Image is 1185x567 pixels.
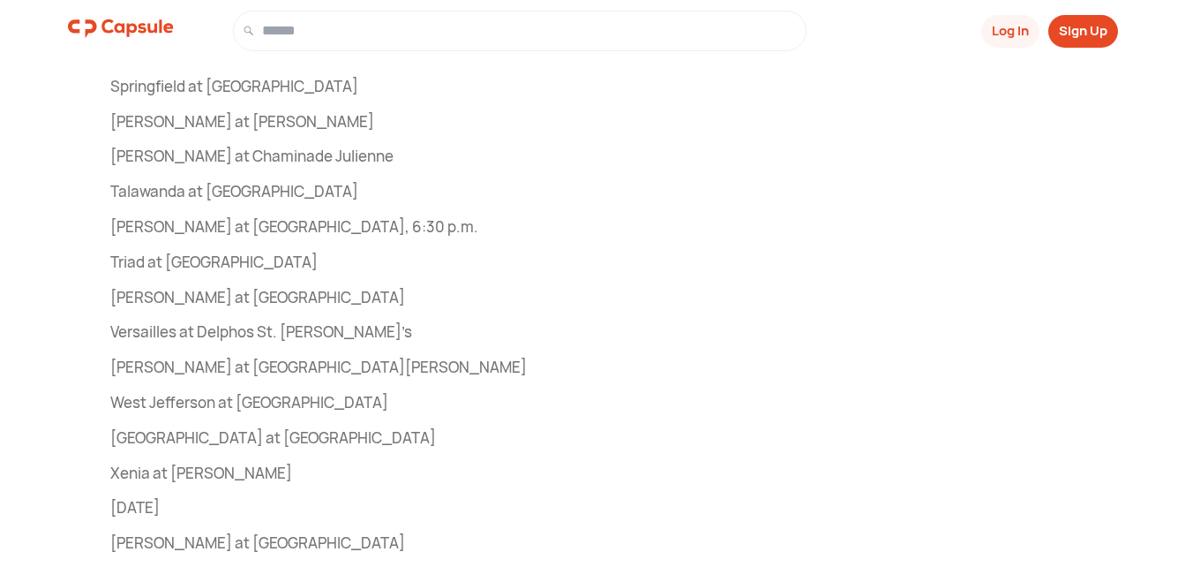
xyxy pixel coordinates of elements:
p: [DATE] [110,497,716,518]
p: Xenia at [PERSON_NAME] [110,463,716,484]
button: Sign Up [1048,15,1118,48]
p: [GEOGRAPHIC_DATA] at [GEOGRAPHIC_DATA] [110,427,716,449]
a: logo [68,11,174,51]
button: Log In [981,15,1039,48]
p: [PERSON_NAME] at [GEOGRAPHIC_DATA] [110,287,716,308]
p: Springfield at [GEOGRAPHIC_DATA] [110,76,716,97]
p: [PERSON_NAME] at Chaminade Julienne [110,146,716,167]
p: [PERSON_NAME] at [PERSON_NAME] [110,111,716,132]
p: West Jefferson at [GEOGRAPHIC_DATA] [110,392,716,413]
p: [PERSON_NAME] at [GEOGRAPHIC_DATA] [110,533,716,554]
p: Talawanda at [GEOGRAPHIC_DATA] [110,181,716,202]
img: logo [68,11,174,46]
p: [PERSON_NAME] at [GEOGRAPHIC_DATA][PERSON_NAME] [110,357,716,378]
p: [PERSON_NAME] at [GEOGRAPHIC_DATA], 6:30 p.m. [110,216,716,238]
p: Versailles at Delphos St. [PERSON_NAME]’s [110,321,716,343]
p: Triad at [GEOGRAPHIC_DATA] [110,252,716,273]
